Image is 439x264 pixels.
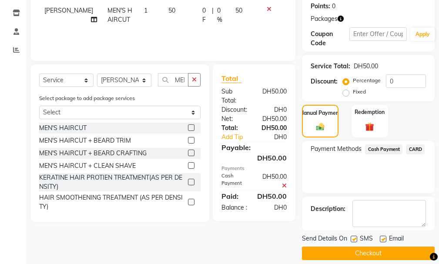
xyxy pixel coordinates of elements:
[215,203,254,212] div: Balance :
[254,124,293,133] div: DH50.00
[215,124,254,133] div: Total:
[254,105,293,114] div: DH0
[302,234,347,245] span: Send Details On
[215,105,254,114] div: Discount:
[251,191,293,201] div: DH50.00
[353,88,366,96] label: Fixed
[406,144,425,154] span: CARD
[158,73,188,87] input: Search or Scan
[389,234,404,245] span: Email
[254,114,293,124] div: DH50.00
[39,193,184,211] div: HAIR SMOOTHENING TREATMENT (AS PER DENSITY)
[215,87,254,105] div: Sub Total:
[302,247,435,260] button: Checkout
[311,144,362,154] span: Payment Methods
[221,74,241,83] span: Total
[144,7,147,14] span: 1
[39,136,131,145] div: MEN'S HAIRCUT + BEARD TRIM
[39,149,147,158] div: MEN'S HAIRCUT + BEARD CRAFTING
[311,2,330,11] div: Points:
[332,2,335,11] div: 0
[299,109,341,117] label: Manual Payment
[254,203,293,212] div: DH0
[314,122,327,131] img: _cash.svg
[39,124,87,133] div: MEN'S HAIRCUT
[202,6,209,24] span: 0 F
[215,114,254,124] div: Net:
[39,173,184,191] div: KERATINE HAIR PROTIEN TREATMENT(AS PER DENSITY)
[44,7,93,14] span: [PERSON_NAME]
[355,108,385,116] label: Redemption
[349,27,407,41] input: Enter Offer / Coupon Code
[354,62,378,71] div: DH50.00
[410,28,435,41] button: Apply
[215,133,261,142] a: Add Tip
[217,6,225,24] span: 0 %
[212,6,214,24] span: |
[311,204,345,214] div: Description:
[311,14,338,23] span: Packages
[261,133,293,142] div: DH0
[362,121,377,132] img: _gift.svg
[365,144,402,154] span: Cash Payment
[254,172,293,190] div: DH50.00
[215,172,254,190] div: Cash Payment
[311,77,338,86] div: Discount:
[235,7,242,14] span: 50
[215,142,293,153] div: Payable:
[107,7,132,23] span: MEN'S HAIRCUT
[254,87,293,105] div: DH50.00
[215,153,293,163] div: DH50.00
[168,7,175,14] span: 50
[215,191,251,201] div: Paid:
[39,161,136,170] div: MEN'S HAIRCUT + CLEAN SHAVE
[311,30,349,48] div: Coupon Code
[360,234,373,245] span: SMS
[353,77,381,84] label: Percentage
[311,62,350,71] div: Service Total:
[221,165,287,172] div: Payments
[39,94,135,102] label: Select package to add package services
